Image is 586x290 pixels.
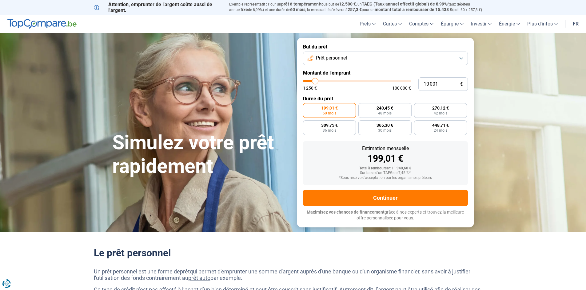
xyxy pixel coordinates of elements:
span: 365,30 € [377,123,393,127]
a: fr [569,15,582,33]
button: Continuer [303,190,468,206]
span: 60 mois [323,111,336,115]
span: 270,12 € [432,106,449,110]
p: Exemple représentatif : Pour un tous but de , un (taux débiteur annuel de 8,99%) et une durée de ... [229,2,492,13]
a: Plus d'infos [524,15,561,33]
span: 42 mois [434,111,447,115]
span: Prêt personnel [316,55,347,61]
h2: Le prêt personnel [94,247,492,259]
label: Montant de l'emprunt [303,70,468,76]
span: 12.500 € [339,2,356,6]
a: Cartes [379,15,405,33]
label: Durée du prêt [303,96,468,102]
span: 48 mois [378,111,392,115]
span: 240,45 € [377,106,393,110]
a: Investir [467,15,495,33]
a: Prêts [356,15,379,33]
span: 36 mois [323,129,336,132]
span: 257,3 € [348,7,362,12]
span: 30 mois [378,129,392,132]
div: 199,01 € [308,154,463,163]
img: TopCompare [7,19,77,29]
span: montant total à rembourser de 15.438 € [375,7,452,12]
span: prêt à tempérament [281,2,320,6]
span: € [460,82,463,87]
div: Total à rembourser: 11 940,60 € [308,166,463,171]
label: But du prêt [303,44,468,50]
h1: Simulez votre prêt rapidement [112,131,289,178]
span: 100 000 € [392,86,411,90]
span: Maximisez vos chances de financement [307,210,385,215]
button: Prêt personnel [303,52,468,65]
span: 24 mois [434,129,447,132]
span: 199,01 € [321,106,338,110]
span: 60 mois [290,7,305,12]
div: Estimation mensuelle [308,146,463,151]
p: Un prêt personnel est une forme de qui permet d'emprunter une somme d'argent auprès d'une banque ... [94,268,492,281]
p: Attention, emprunter de l'argent coûte aussi de l'argent. [94,2,222,13]
span: 1 250 € [303,86,317,90]
a: prêt [180,268,190,275]
div: Sur base d'un TAEG de 7,45 %* [308,171,463,175]
a: Épargne [437,15,467,33]
div: *Sous réserve d'acceptation par les organismes prêteurs [308,176,463,180]
p: grâce à nos experts et trouvez la meilleure offre personnalisée pour vous. [303,209,468,221]
span: fixe [241,7,248,12]
a: Comptes [405,15,437,33]
a: prêt auto [188,275,210,281]
span: TAEG (Taux annuel effectif global) de 8,99% [362,2,447,6]
a: Énergie [495,15,524,33]
span: 309,75 € [321,123,338,127]
span: 448,71 € [432,123,449,127]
